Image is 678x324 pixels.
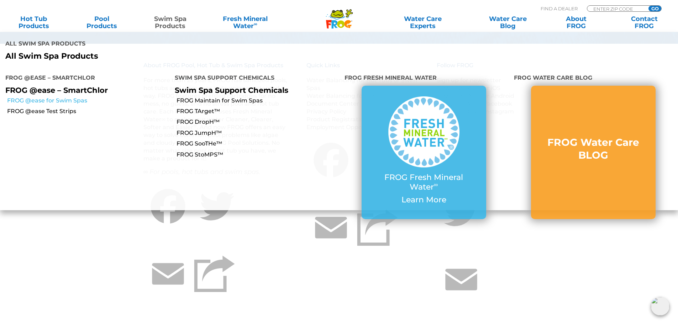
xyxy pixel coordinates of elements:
a: PoolProducts [75,15,128,30]
a: FROG Water Care BLOG [545,136,641,169]
a: Email [306,205,356,272]
a: ContactFROG [618,15,671,30]
a: FROG TArget™ [177,107,339,115]
img: openIcon [651,297,669,315]
input: GO [648,6,661,11]
sup: ∞ [434,181,438,188]
a: Swim Spa Support Chemicals [175,86,288,95]
a: FROG Fresh Mineral Water∞ Learn More [376,96,472,208]
h4: FROG @ease – SmartChlor [5,71,164,86]
sup: ∞ [254,21,257,27]
a: FROG StoMPS™ [177,151,339,159]
p: Find A Dealer [541,5,578,12]
a: Swim SpaProducts [144,15,197,30]
h4: All Swim Spa Products [5,37,334,52]
a: FROG @ease for Swim Spas [7,97,169,105]
h4: Swim Spa Support Chemicals [175,71,333,86]
img: Share [194,255,235,292]
a: Fresh MineralWater∞ [212,15,278,30]
a: Twitter [437,189,486,256]
a: Facebook [143,183,193,251]
a: Twitter [193,183,242,251]
a: Water CareBlog [481,15,534,30]
h3: FROG Water Care BLOG [545,136,641,162]
a: FROG SooTHe™ [177,140,339,148]
a: AboutFROG [550,15,603,30]
p: Learn More [376,195,472,205]
h4: FROG Water Care BLOG [514,71,673,86]
a: Hot TubProducts [7,15,60,30]
a: Email [437,256,486,324]
a: FROG JumpH™ [177,129,339,137]
p: FROG @ease – SmartChlor [5,86,164,95]
h4: FROG Fresh Mineral Water [345,71,503,86]
a: Email [143,251,193,318]
a: Water CareExperts [380,15,466,30]
input: Zip Code Form [593,6,641,12]
img: Share [357,209,398,246]
a: FROG DropH™ [177,118,339,126]
a: FROG @ease Test Strips [7,107,169,115]
a: FROG Maintain for Swim Spas [177,97,339,105]
a: All Swim Spa Products [5,52,334,61]
p: FROG Fresh Mineral Water [376,173,472,192]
